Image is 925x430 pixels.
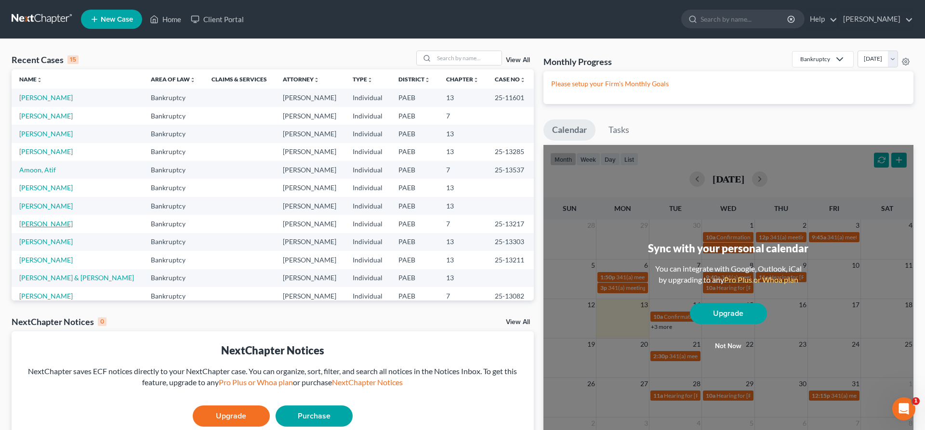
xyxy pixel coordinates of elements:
a: Pro Plus or Whoa plan [219,378,293,387]
td: Individual [345,89,391,106]
td: PAEB [391,179,438,196]
div: NextChapter Notices [19,343,526,358]
td: 7 [438,161,487,179]
div: Bankruptcy [800,55,830,63]
a: View All [506,319,530,326]
iframe: Intercom live chat [892,397,915,420]
i: unfold_more [520,77,526,83]
a: [PERSON_NAME] [19,256,73,264]
a: Districtunfold_more [398,76,430,83]
a: [PERSON_NAME] [19,183,73,192]
td: 7 [438,287,487,305]
i: unfold_more [424,77,430,83]
a: Client Portal [186,11,249,28]
td: [PERSON_NAME] [275,89,344,106]
a: Tasks [600,119,638,141]
td: Bankruptcy [143,233,204,251]
td: Individual [345,287,391,305]
td: Bankruptcy [143,287,204,305]
td: Individual [345,251,391,269]
td: Bankruptcy [143,125,204,143]
td: [PERSON_NAME] [275,125,344,143]
td: Bankruptcy [143,161,204,179]
span: 1 [912,397,920,405]
a: [PERSON_NAME] [19,112,73,120]
td: 25-13303 [487,233,534,251]
td: 13 [438,143,487,161]
span: New Case [101,16,133,23]
td: 13 [438,125,487,143]
td: 25-13537 [487,161,534,179]
td: Individual [345,197,391,215]
a: [PERSON_NAME] [19,220,73,228]
td: PAEB [391,89,438,106]
a: Home [145,11,186,28]
td: [PERSON_NAME] [275,179,344,196]
i: unfold_more [473,77,479,83]
a: Calendar [543,119,595,141]
td: 13 [438,233,487,251]
input: Search by name... [700,10,789,28]
td: PAEB [391,161,438,179]
td: Individual [345,161,391,179]
td: 7 [438,107,487,125]
td: Individual [345,233,391,251]
a: [PERSON_NAME] [838,11,913,28]
button: Not now [690,337,767,356]
td: 25-13285 [487,143,534,161]
a: Chapterunfold_more [446,76,479,83]
div: You can integrate with Google, Outlook, iCal by upgrading to any [651,263,806,286]
div: Sync with your personal calendar [648,241,808,256]
td: Bankruptcy [143,251,204,269]
td: Bankruptcy [143,269,204,287]
div: NextChapter Notices [12,316,106,327]
div: Recent Cases [12,54,79,65]
td: Bankruptcy [143,197,204,215]
td: 25-13211 [487,251,534,269]
td: 25-13082 [487,287,534,305]
a: Help [805,11,837,28]
a: Upgrade [193,405,270,427]
td: [PERSON_NAME] [275,287,344,305]
td: 13 [438,269,487,287]
a: Case Nounfold_more [495,76,526,83]
td: PAEB [391,197,438,215]
td: [PERSON_NAME] [275,233,344,251]
td: 13 [438,251,487,269]
td: Bankruptcy [143,143,204,161]
i: unfold_more [190,77,196,83]
td: PAEB [391,251,438,269]
a: [PERSON_NAME] [19,147,73,156]
td: Individual [345,107,391,125]
a: View All [506,57,530,64]
a: [PERSON_NAME] [19,130,73,138]
a: Nameunfold_more [19,76,42,83]
a: Attorneyunfold_more [283,76,319,83]
p: Please setup your Firm's Monthly Goals [551,79,906,89]
td: Individual [345,269,391,287]
h3: Monthly Progress [543,56,612,67]
div: NextChapter saves ECF notices directly to your NextChapter case. You can organize, sort, filter, ... [19,366,526,388]
td: [PERSON_NAME] [275,107,344,125]
input: Search by name... [434,51,502,65]
td: PAEB [391,107,438,125]
td: Individual [345,179,391,196]
i: unfold_more [314,77,319,83]
a: [PERSON_NAME] [19,93,73,102]
a: [PERSON_NAME] [19,292,73,300]
td: [PERSON_NAME] [275,197,344,215]
a: Pro Plus or Whoa plan [724,275,798,284]
td: PAEB [391,269,438,287]
td: [PERSON_NAME] [275,269,344,287]
td: 25-13217 [487,215,534,233]
td: Individual [345,215,391,233]
td: 7 [438,215,487,233]
a: [PERSON_NAME] [19,202,73,210]
td: Bankruptcy [143,89,204,106]
td: PAEB [391,143,438,161]
td: 13 [438,89,487,106]
i: unfold_more [37,77,42,83]
a: [PERSON_NAME] & [PERSON_NAME] [19,274,134,282]
td: [PERSON_NAME] [275,143,344,161]
td: 13 [438,197,487,215]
